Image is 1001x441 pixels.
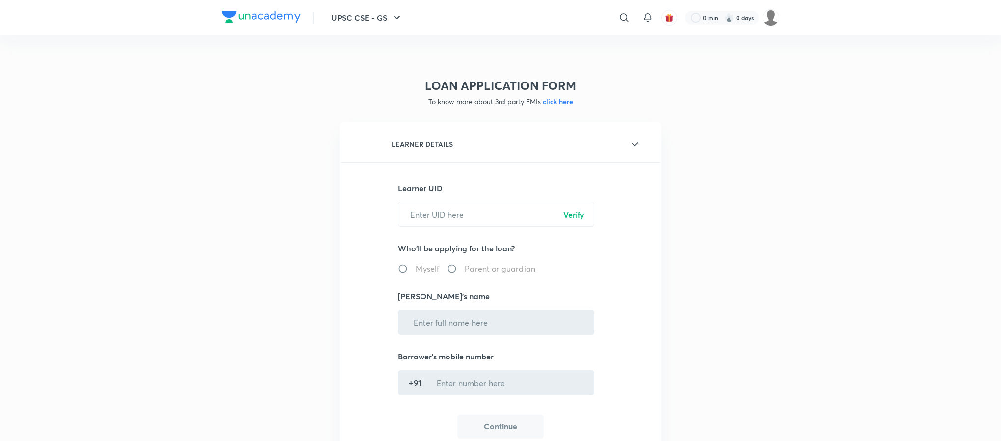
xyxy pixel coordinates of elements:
h6: LEARNER DETAILS [392,139,453,149]
p: Verify [563,209,584,220]
input: Enter UID here [398,202,594,227]
p: [PERSON_NAME]'s name [398,290,603,302]
input: Enter number here [425,370,591,395]
button: Continue [457,415,544,439]
p: Learner UID [398,182,603,194]
h3: LOAN APPLICATION FORM [340,79,661,93]
img: streak [724,13,734,23]
span: To know more about 3rd party EMIs [428,97,573,106]
span: Parent or guardian [465,263,535,275]
span: click here [541,97,573,106]
p: Borrower's mobile number [398,351,603,362]
p: Who'll be applying for the loan? [398,243,603,254]
p: +91 [409,377,421,388]
img: Company Logo [222,11,301,23]
button: UPSC CSE - GS [325,8,409,28]
input: Enter full name here [402,310,590,335]
img: avatar [665,13,674,22]
a: Company Logo [222,11,301,25]
button: avatar [661,10,677,26]
img: Pranesh [763,9,779,26]
span: Myself [416,263,439,275]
